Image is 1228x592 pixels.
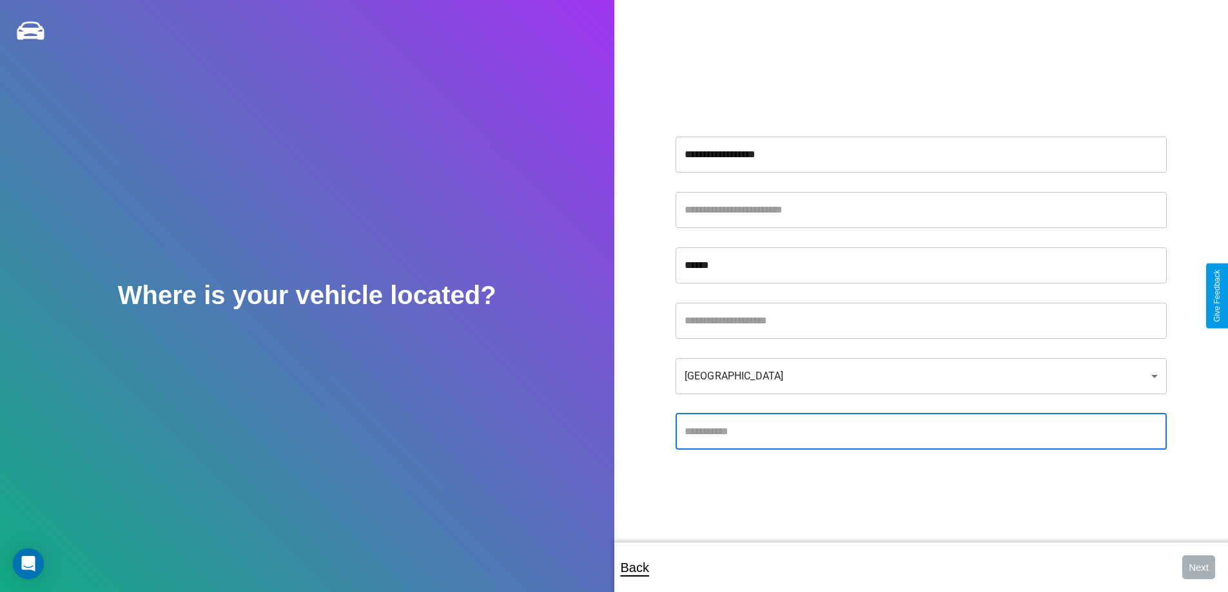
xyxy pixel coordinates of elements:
div: Open Intercom Messenger [13,548,44,579]
button: Next [1182,555,1215,579]
div: [GEOGRAPHIC_DATA] [676,358,1167,394]
p: Back [621,556,649,579]
h2: Where is your vehicle located? [118,281,496,310]
div: Give Feedback [1213,270,1222,322]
